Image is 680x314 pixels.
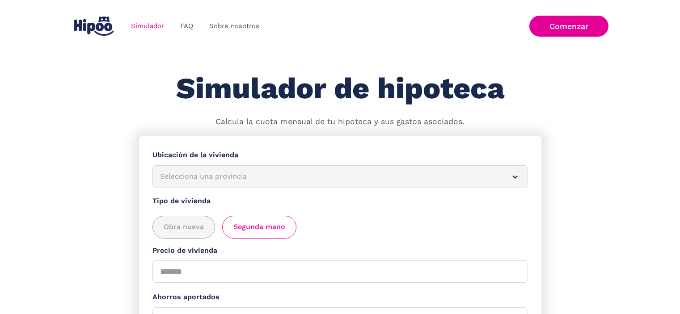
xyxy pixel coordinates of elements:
h1: Simulador de hipoteca [176,72,504,105]
a: FAQ [172,17,201,35]
div: add_description_here [152,216,528,239]
label: Precio de vivienda [152,245,528,256]
a: Simulador [123,17,172,35]
p: Calcula la cuota mensual de tu hipoteca y sus gastos asociados. [215,116,465,128]
a: Sobre nosotros [201,17,267,35]
label: Ubicación de la vivienda [152,150,528,161]
div: Selecciona una provincia [160,171,499,182]
label: Tipo de vivienda [152,196,528,207]
span: Segunda mano [233,222,285,233]
a: Comenzar [529,16,608,37]
span: Obra nueva [164,222,204,233]
label: Ahorros aportados [152,292,528,303]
